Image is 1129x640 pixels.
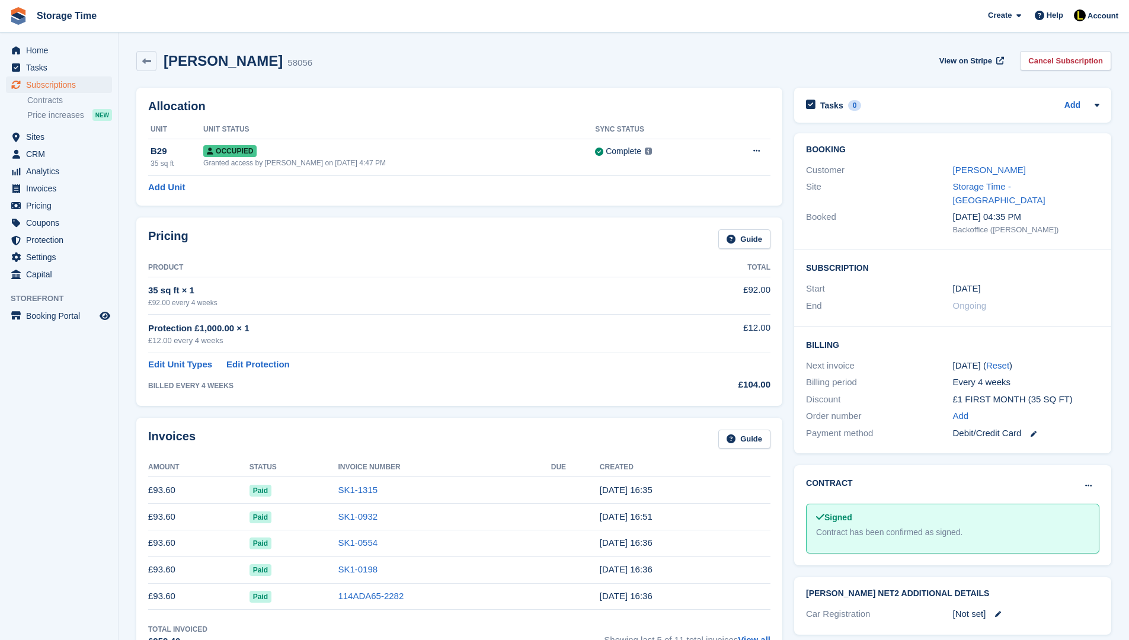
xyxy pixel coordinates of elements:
span: Paid [250,564,271,576]
a: Contracts [27,95,112,106]
span: Protection [26,232,97,248]
span: Account [1088,10,1118,22]
a: menu [6,308,112,324]
td: £93.60 [148,556,250,583]
div: 0 [848,100,862,111]
span: Paid [250,591,271,603]
a: menu [6,129,112,145]
time: 2025-06-03 15:36:43 UTC [600,537,653,548]
span: Subscriptions [26,76,97,93]
img: stora-icon-8386f47178a22dfd0bd8f6a31ec36ba5ce8667c1dd55bd0f319d3a0aa187defe.svg [9,7,27,25]
h2: Booking [806,145,1099,155]
div: 35 sq ft × 1 [148,284,655,297]
a: Guide [718,430,770,449]
span: Paid [250,511,271,523]
a: Add Unit [148,181,185,194]
img: Laaibah Sarwar [1074,9,1086,21]
div: BILLED EVERY 4 WEEKS [148,380,655,391]
div: £92.00 every 4 weeks [148,297,655,308]
a: menu [6,59,112,76]
span: Paid [250,485,271,497]
a: Storage Time - [GEOGRAPHIC_DATA] [953,181,1045,205]
div: Granted access by [PERSON_NAME] on [DATE] 4:47 PM [203,158,595,168]
div: £104.00 [655,378,770,392]
span: Booking Portal [26,308,97,324]
div: Booked [806,210,952,235]
div: Discount [806,393,952,407]
a: SK1-1315 [338,485,378,495]
th: Amount [148,458,250,477]
a: Cancel Subscription [1020,51,1111,71]
h2: [PERSON_NAME] Net2 Additional Details [806,589,1099,599]
div: £1 FIRST MONTH (35 SQ FT) [953,393,1099,407]
a: menu [6,215,112,231]
a: menu [6,76,112,93]
a: Guide [718,229,770,249]
span: Pricing [26,197,97,214]
a: menu [6,146,112,162]
span: Create [988,9,1012,21]
td: £93.60 [148,504,250,530]
a: Preview store [98,309,112,323]
div: Customer [806,164,952,177]
a: Edit Unit Types [148,358,212,372]
div: 35 sq ft [151,158,203,169]
td: £92.00 [655,277,770,314]
div: Order number [806,409,952,423]
th: Created [600,458,770,477]
a: SK1-0198 [338,564,378,574]
h2: Pricing [148,229,188,249]
a: menu [6,197,112,214]
div: B29 [151,145,203,158]
a: Storage Time [32,6,101,25]
th: Unit [148,120,203,139]
span: Capital [26,266,97,283]
span: Occupied [203,145,257,157]
a: menu [6,42,112,59]
th: Sync Status [595,120,717,139]
a: View on Stripe [935,51,1006,71]
div: Complete [606,145,641,158]
span: Tasks [26,59,97,76]
div: NEW [92,109,112,121]
div: [DATE] ( ) [953,359,1099,373]
div: Car Registration [806,607,952,621]
div: Protection £1,000.00 × 1 [148,322,655,335]
span: Invoices [26,180,97,197]
a: 114ADA65-2282 [338,591,404,601]
time: 2025-07-29 15:35:48 UTC [600,485,653,495]
span: Price increases [27,110,84,121]
span: Help [1047,9,1063,21]
a: menu [6,163,112,180]
a: [PERSON_NAME] [953,165,1026,175]
span: Sites [26,129,97,145]
h2: Tasks [820,100,843,111]
span: Settings [26,249,97,265]
div: Billing period [806,376,952,389]
div: Next invoice [806,359,952,373]
h2: Subscription [806,261,1099,273]
div: Signed [816,511,1089,524]
a: Price increases NEW [27,108,112,121]
th: Product [148,258,655,277]
div: Backoffice ([PERSON_NAME]) [953,224,1099,236]
a: menu [6,180,112,197]
a: menu [6,249,112,265]
div: End [806,299,952,313]
time: 2025-04-08 15:36:40 UTC [600,591,653,601]
span: CRM [26,146,97,162]
td: £93.60 [148,477,250,504]
th: Due [551,458,600,477]
td: £12.00 [655,315,770,353]
span: Paid [250,537,271,549]
th: Status [250,458,338,477]
a: Add [1064,99,1080,113]
h2: Invoices [148,430,196,449]
time: 2025-07-01 15:51:32 UTC [600,511,653,521]
th: Invoice Number [338,458,551,477]
span: Analytics [26,163,97,180]
div: Start [806,282,952,296]
div: [Not set] [953,607,1099,621]
a: SK1-0554 [338,537,378,548]
td: £93.60 [148,583,250,610]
